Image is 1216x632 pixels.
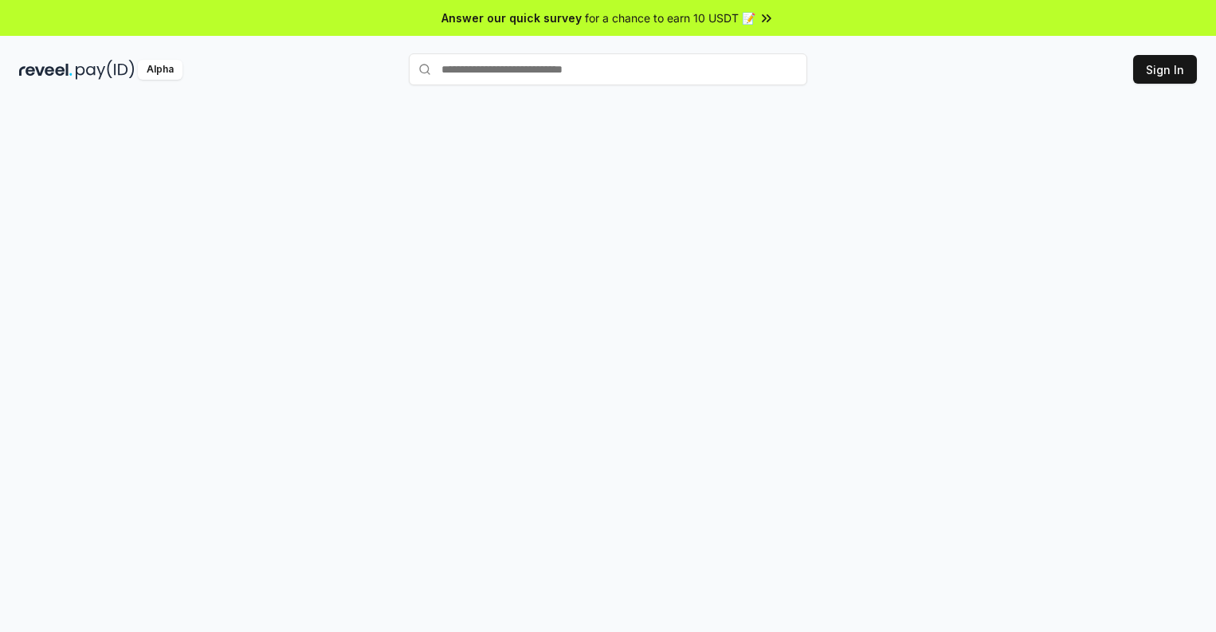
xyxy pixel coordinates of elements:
[19,60,73,80] img: reveel_dark
[585,10,755,26] span: for a chance to earn 10 USDT 📝
[441,10,582,26] span: Answer our quick survey
[76,60,135,80] img: pay_id
[1133,55,1197,84] button: Sign In
[138,60,182,80] div: Alpha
